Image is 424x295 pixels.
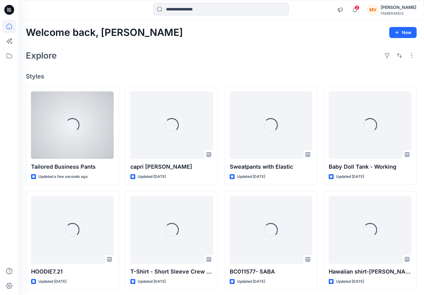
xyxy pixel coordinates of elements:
div: [PERSON_NAME] [381,4,416,11]
p: Baby Doll Tank - Working [329,163,411,171]
h4: Styles [26,73,417,80]
p: T-Shirt - Short Sleeve Crew Neck [130,267,213,276]
p: capri [PERSON_NAME] [130,163,213,171]
div: FAMBRANDS [381,11,416,16]
p: Updated [DATE] [336,174,364,180]
p: Updated [DATE] [237,174,265,180]
div: MV [367,4,378,15]
p: Updated [DATE] [138,278,166,285]
span: 2 [355,5,359,10]
p: Updated a few seconds ago [38,174,88,180]
p: HOODIE7.21 [31,267,114,276]
p: Sweatpants with Elastic [230,163,312,171]
p: Tailored Business Pants [31,163,114,171]
p: Hawaiian shirt-[PERSON_NAME] [329,267,411,276]
h2: Explore [26,51,57,60]
h2: Welcome back, [PERSON_NAME] [26,27,183,38]
p: BC011577- SABA [230,267,312,276]
button: New [389,27,417,38]
p: Updated [DATE] [38,278,66,285]
p: Updated [DATE] [336,278,364,285]
p: Updated [DATE] [237,278,265,285]
p: Updated [DATE] [138,174,166,180]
